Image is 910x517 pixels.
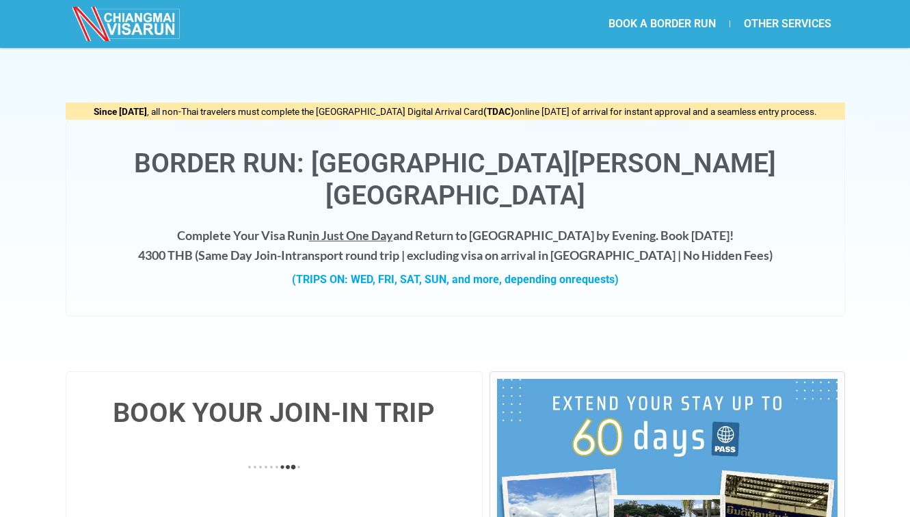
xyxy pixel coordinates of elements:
h1: Border Run: [GEOGRAPHIC_DATA][PERSON_NAME][GEOGRAPHIC_DATA] [80,148,831,212]
strong: (TDAC) [483,106,514,117]
a: OTHER SERVICES [730,8,845,40]
span: in Just One Day [309,228,393,243]
nav: Menu [455,8,845,40]
strong: Since [DATE] [94,106,147,117]
h4: BOOK YOUR JOIN-IN TRIP [80,399,469,427]
a: BOOK A BORDER RUN [595,8,730,40]
span: , all non-Thai travelers must complete the [GEOGRAPHIC_DATA] Digital Arrival Card online [DATE] o... [94,106,817,117]
h4: Complete Your Visa Run and Return to [GEOGRAPHIC_DATA] by Evening. Book [DATE]! 4300 THB ( transp... [80,226,831,265]
strong: Same Day Join-In [198,248,292,263]
strong: (TRIPS ON: WED, FRI, SAT, SUN, and more, depending on [292,273,619,286]
span: requests) [572,273,619,286]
